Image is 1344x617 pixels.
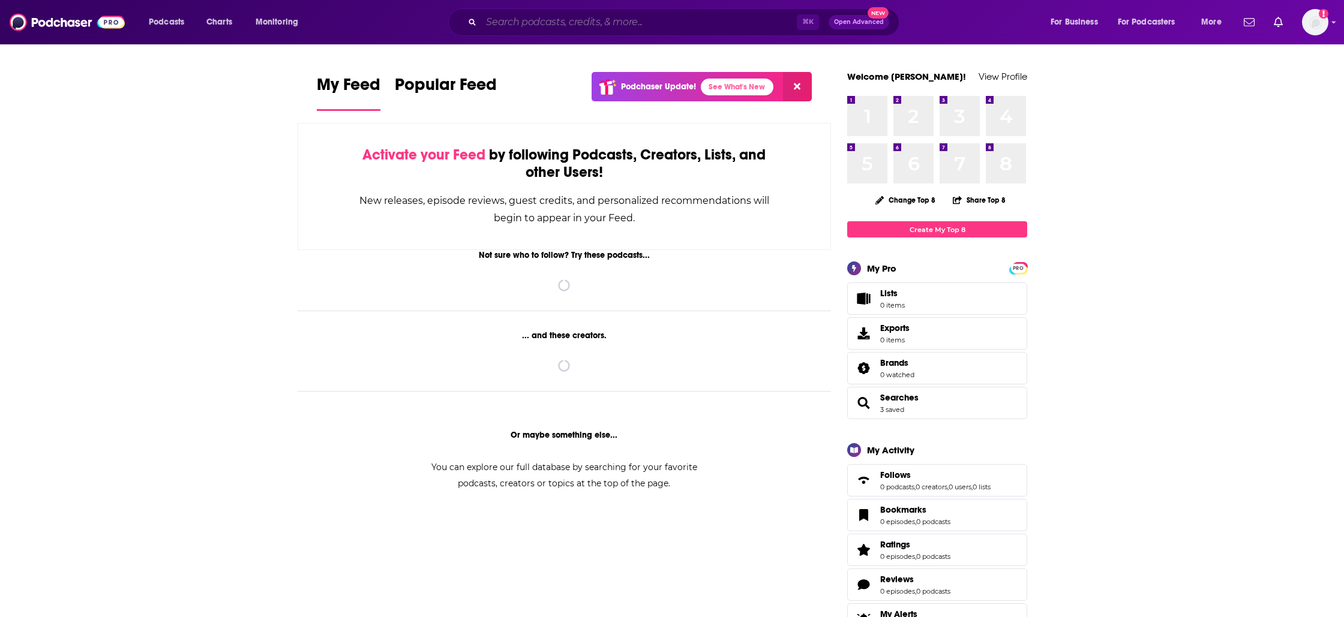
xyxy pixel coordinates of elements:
span: For Podcasters [1118,14,1175,31]
span: Logged in as sashagoldin [1302,9,1328,35]
button: Open AdvancedNew [829,15,889,29]
a: Searches [880,392,919,403]
span: , [947,483,949,491]
a: 0 episodes [880,552,915,561]
a: 0 podcasts [880,483,914,491]
span: Monitoring [256,14,298,31]
span: , [915,552,916,561]
a: 0 creators [916,483,947,491]
svg: Add a profile image [1319,9,1328,19]
a: Bookmarks [880,504,950,515]
span: Bookmarks [880,504,926,515]
a: Exports [847,317,1027,350]
span: Exports [851,325,875,342]
a: 3 saved [880,405,904,414]
div: My Pro [867,263,896,274]
span: , [915,517,916,526]
div: You can explore our full database by searching for your favorite podcasts, creators or topics at ... [416,459,712,492]
img: User Profile [1302,9,1328,35]
a: Create My Top 8 [847,221,1027,237]
button: Share Top 8 [952,188,1006,212]
span: Brands [880,357,908,368]
a: Charts [199,13,239,32]
img: Podchaser - Follow, Share and Rate Podcasts [10,11,125,34]
div: My Activity [867,444,914,456]
span: Bookmarks [847,499,1027,531]
span: , [914,483,916,491]
span: Charts [206,14,232,31]
span: ⌘ K [797,14,819,30]
a: Bookmarks [851,507,875,523]
span: Follows [847,464,1027,496]
a: View Profile [979,71,1027,82]
a: Ratings [851,541,875,558]
span: Ratings [880,539,910,550]
a: Follows [851,472,875,489]
span: Reviews [880,574,914,585]
span: Activate your Feed [362,146,485,164]
a: 0 podcasts [916,587,950,595]
span: Lists [880,288,905,299]
button: open menu [247,13,314,32]
span: Open Advanced [834,19,884,25]
button: open menu [1193,13,1237,32]
button: Change Top 8 [868,192,943,207]
a: 0 episodes [880,517,915,526]
span: Lists [880,288,898,299]
input: Search podcasts, credits, & more... [481,13,797,32]
span: , [915,587,916,595]
a: Follows [880,469,991,480]
a: Brands [880,357,914,368]
span: For Business [1051,14,1098,31]
a: Lists [847,282,1027,315]
span: , [971,483,973,491]
a: Popular Feed [395,74,497,111]
div: Not sure who to follow? Try these podcasts... [298,250,831,260]
span: Reviews [847,568,1027,601]
span: 0 items [880,336,910,344]
span: My Feed [317,74,380,102]
div: Search podcasts, credits, & more... [460,8,911,36]
span: Brands [847,352,1027,384]
a: Show notifications dropdown [1239,12,1259,32]
span: Ratings [847,534,1027,566]
span: Podcasts [149,14,184,31]
a: Ratings [880,539,950,550]
button: open menu [1110,13,1193,32]
div: ... and these creators. [298,330,831,341]
a: 0 users [949,483,971,491]
span: Popular Feed [395,74,497,102]
button: open menu [140,13,200,32]
a: Reviews [851,576,875,593]
a: 0 podcasts [916,517,950,526]
span: New [868,7,889,19]
span: Lists [851,290,875,307]
a: 0 podcasts [916,552,950,561]
div: by following Podcasts, Creators, Lists, and other Users! [358,146,770,181]
a: 0 watched [880,371,914,379]
span: PRO [1011,264,1025,273]
a: See What's New [701,79,773,95]
a: Searches [851,395,875,411]
div: New releases, episode reviews, guest credits, and personalized recommendations will begin to appe... [358,192,770,227]
span: More [1201,14,1222,31]
a: 0 lists [973,483,991,491]
a: 0 episodes [880,587,915,595]
button: open menu [1042,13,1113,32]
a: Reviews [880,574,950,585]
button: Show profile menu [1302,9,1328,35]
div: Or maybe something else... [298,430,831,440]
span: Exports [880,323,910,333]
a: Show notifications dropdown [1269,12,1288,32]
a: My Feed [317,74,380,111]
p: Podchaser Update! [621,82,696,92]
a: Brands [851,360,875,377]
a: Welcome [PERSON_NAME]! [847,71,966,82]
span: Follows [880,469,911,480]
span: Searches [847,387,1027,419]
span: 0 items [880,301,905,309]
a: PRO [1011,263,1025,272]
